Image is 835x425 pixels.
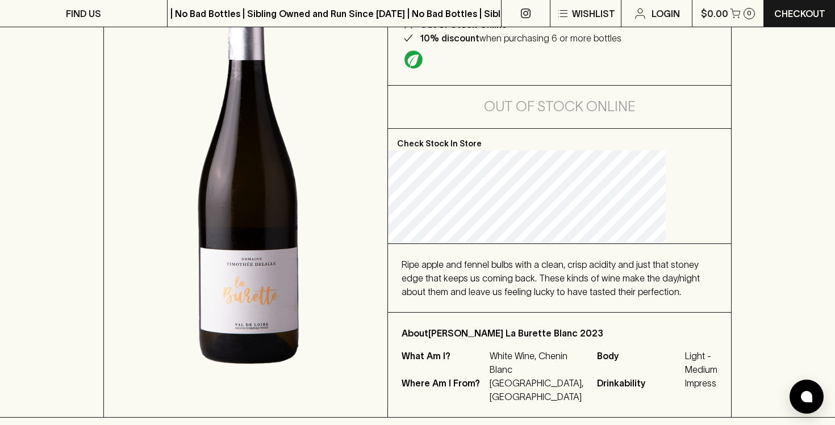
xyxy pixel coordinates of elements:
[402,326,717,340] p: About [PERSON_NAME] La Burette Blanc 2023
[652,7,680,20] p: Login
[685,376,717,390] span: Impress
[404,51,423,69] img: Organic
[490,349,583,376] p: White Wine, Chenin Blanc
[66,7,101,20] p: FIND US
[402,376,487,403] p: Where Am I From?
[701,7,728,20] p: $0.00
[685,349,717,376] span: Light - Medium
[402,259,700,297] span: Ripe apple and fennel bulbs with a clean, crisp acidity and just that stoney edge that keeps us c...
[490,376,583,403] p: [GEOGRAPHIC_DATA], [GEOGRAPHIC_DATA]
[402,349,487,376] p: What Am I?
[774,7,825,20] p: Checkout
[484,98,636,116] h5: Out of Stock Online
[402,48,425,71] a: Organic
[420,33,479,43] b: 10% discount
[747,10,751,16] p: 0
[572,7,615,20] p: Wishlist
[420,31,621,45] p: when purchasing 6 or more bottles
[597,349,682,376] span: Body
[597,376,682,390] span: Drinkability
[801,391,812,402] img: bubble-icon
[388,129,731,150] p: Check Stock In Store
